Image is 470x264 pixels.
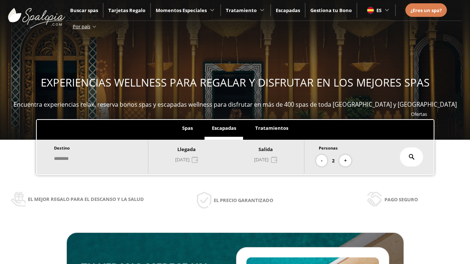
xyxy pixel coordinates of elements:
span: Tratamientos [255,125,288,131]
a: Buscar spas [70,7,98,14]
span: El precio garantizado [214,196,273,204]
span: Spas [182,125,193,131]
span: Encuentra experiencias relax, reserva bonos spas y escapadas wellness para disfrutar en más de 40... [14,100,457,109]
span: Escapadas [212,125,236,131]
span: 2 [332,157,335,165]
button: + [339,155,351,167]
span: Personas [319,145,338,151]
span: El mejor regalo para el descanso y la salud [28,195,144,203]
a: Ofertas [411,111,427,117]
a: Tarjetas Regalo [108,7,145,14]
span: EXPERIENCIAS WELLNESS PARA REGALAR Y DISFRUTAR EN LOS MEJORES SPAS [41,75,430,90]
span: Pago seguro [384,195,418,203]
a: Gestiona tu Bono [310,7,352,14]
button: - [316,155,327,167]
a: ¿Eres un spa? [411,6,442,14]
span: ¿Eres un spa? [411,7,442,14]
span: Por país [73,23,90,30]
img: ImgLogoSpalopia.BvClDcEz.svg [8,1,65,29]
a: Escapadas [276,7,300,14]
span: Destino [54,145,70,151]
